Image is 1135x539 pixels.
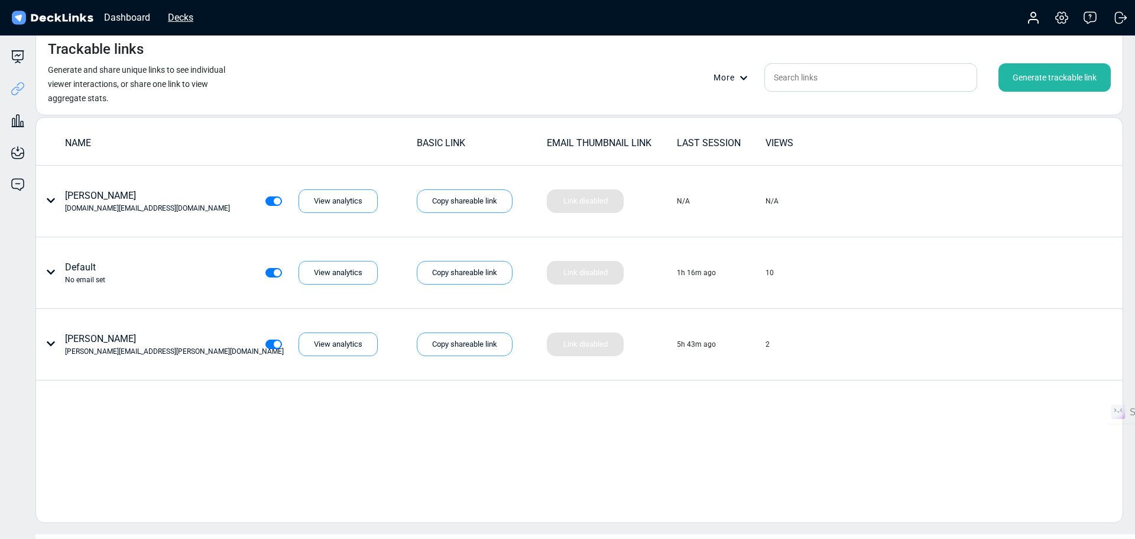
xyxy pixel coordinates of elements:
div: Generate trackable link [998,63,1111,92]
div: Copy shareable link [417,189,513,213]
div: 10 [766,267,774,278]
div: 5h 43m ago [677,339,716,350]
div: More [714,72,755,84]
div: N/A [677,196,690,206]
div: VIEWS [766,136,853,150]
td: BASIC LINK [416,135,546,156]
div: No email set [65,275,105,285]
div: Copy shareable link [417,333,513,356]
div: View analytics [299,189,378,213]
div: [PERSON_NAME] [65,189,230,214]
div: [PERSON_NAME] [65,332,284,357]
div: 2 [766,339,770,350]
div: [PERSON_NAME][EMAIL_ADDRESS][PERSON_NAME][DOMAIN_NAME] [65,346,284,357]
td: EMAIL THUMBNAIL LINK [546,135,676,156]
div: [DOMAIN_NAME][EMAIL_ADDRESS][DOMAIN_NAME] [65,203,230,214]
div: NAME [65,136,416,150]
div: View analytics [299,333,378,356]
div: Copy shareable link [417,261,513,285]
div: Dashboard [98,10,156,25]
div: LAST SESSION [677,136,764,150]
img: DeckLinks [9,9,95,27]
div: Decks [162,10,199,25]
input: Search links [764,63,977,92]
div: N/A [766,196,779,206]
div: View analytics [299,261,378,285]
div: Default [65,260,105,285]
div: 1h 16m ago [677,267,716,278]
h4: Trackable links [48,41,144,58]
small: Generate and share unique links to see individual viewer interactions, or share one link to view ... [48,65,225,103]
